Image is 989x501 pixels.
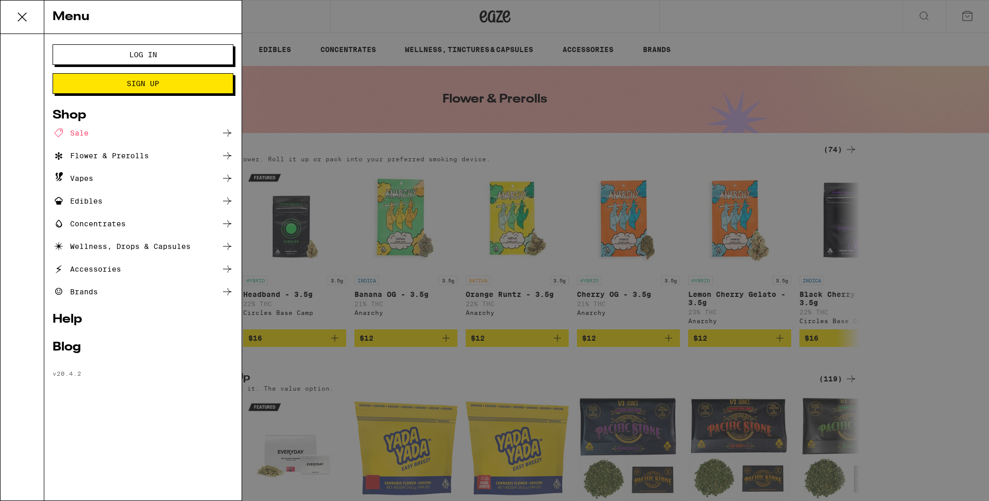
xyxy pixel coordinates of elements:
a: Flower & Prerolls [53,149,233,162]
div: Accessories [53,263,121,275]
a: Vapes [53,172,233,185]
a: Brands [53,286,233,298]
span: Sign Up [127,80,159,87]
a: Log In [53,51,233,59]
button: Log In [53,44,233,65]
div: Vapes [53,172,93,185]
a: Edibles [53,195,233,207]
div: Sale [53,127,89,139]
a: Sign Up [53,79,233,88]
a: Sale [53,127,233,139]
button: Sign Up [53,73,233,94]
span: Log In [129,51,157,58]
a: Shop [53,109,233,122]
a: Accessories [53,263,233,275]
a: Wellness, Drops & Capsules [53,240,233,253]
a: Blog [53,341,233,354]
div: Edibles [53,195,103,207]
span: v 20.4.2 [53,370,81,377]
div: Brands [53,286,98,298]
div: Flower & Prerolls [53,149,149,162]
span: Hi. Need any help? [6,7,74,15]
div: Menu [44,1,242,34]
div: Concentrates [53,218,126,230]
a: Help [53,313,233,326]
div: Wellness, Drops & Capsules [53,240,191,253]
a: Concentrates [53,218,233,230]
